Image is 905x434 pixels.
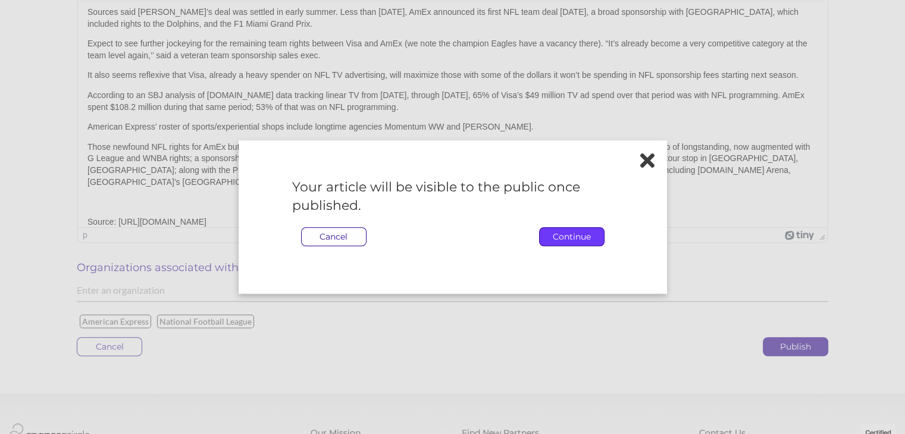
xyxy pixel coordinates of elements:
p: It also seems reflexive that Visa, already a heavy spender on NFL TV advertising, will maximize t... [10,70,740,82]
p: Expect to see further jockeying for the remaining team rights between Visa and AmEx (we note the ... [10,39,740,62]
h6: Your article will be visible to the public once published. [292,178,613,215]
p: Sources said [PERSON_NAME]’s deal was settled in early summer. Less than [DATE], AmEx announced i... [10,7,740,30]
p: Continue [540,228,604,246]
p: Source: [URL][DOMAIN_NAME] [10,217,740,229]
p: Cancel [302,228,366,246]
p: Those newfound NFL rights for AmEx buttress an already impressive assemblage of sponsorships, inc... [10,142,740,188]
p: American Express’ roster of sports/experiential shops include longtime agencies Momentum WW and [... [10,122,740,134]
p: According to an SBJ analysis of [DOMAIN_NAME] data tracking linear TV from [DATE], through [DATE]... [10,90,740,114]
